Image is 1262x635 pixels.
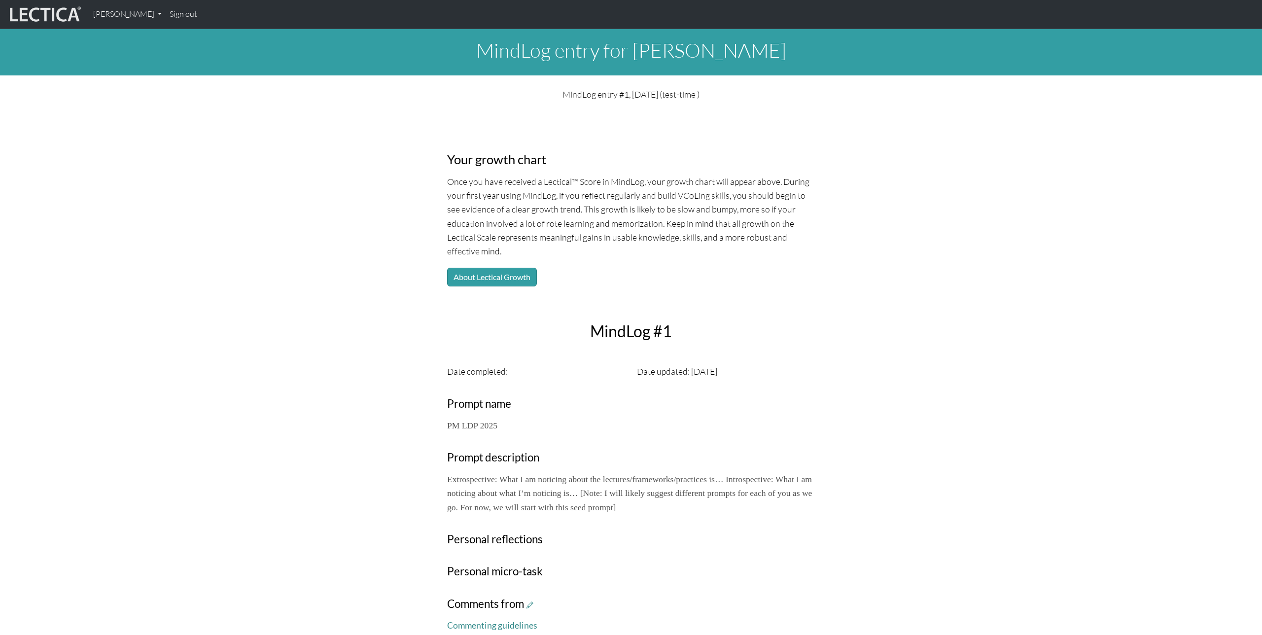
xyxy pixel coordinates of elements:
[447,152,815,167] h3: Your growth chart
[447,397,815,411] h3: Prompt name
[447,533,815,546] h3: Personal reflections
[447,87,815,101] p: MindLog entry #1, [DATE] (test-time )
[447,175,815,258] p: Once you have received a Lectical™ Score in MindLog, your growth chart will appear above. During ...
[447,620,537,631] a: Commenting guidelines
[447,451,815,464] h3: Prompt description
[7,5,81,24] img: lecticalive
[447,419,815,432] p: PM LDP 2025
[447,268,537,286] button: About Lectical Growth
[166,4,201,25] a: Sign out
[89,4,166,25] a: [PERSON_NAME]
[447,598,815,611] h3: Comments from
[447,565,815,578] h3: Personal micro-task
[441,322,821,341] h2: MindLog #1
[447,364,508,378] label: Date completed:
[631,364,821,378] div: Date updated: [DATE]
[447,472,815,514] p: Extrospective: What I am noticing about the lectures/frameworks/practices is… Introspective: What...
